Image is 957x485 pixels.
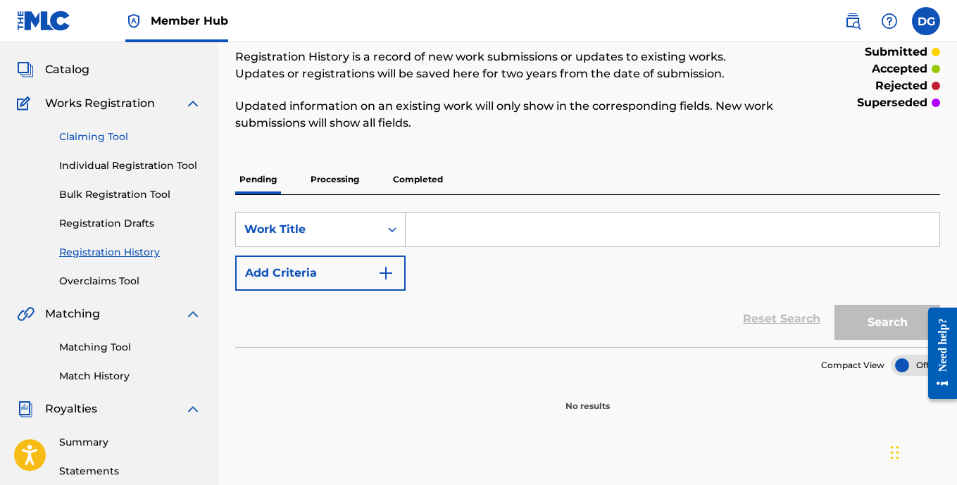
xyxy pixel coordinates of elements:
p: Completed [389,165,447,194]
p: Processing [306,165,363,194]
a: Claiming Tool [59,130,201,144]
span: Compact View [821,359,884,372]
a: Overclaims Tool [59,274,201,289]
img: Matching [17,306,35,322]
a: SummarySummary [17,27,102,44]
form: Search Form [235,212,940,347]
img: expand [184,306,201,322]
span: Member Hub [151,13,228,29]
img: Works Registration [17,95,35,112]
a: Matching Tool [59,340,201,355]
p: Updated information on an existing work will only show in the corresponding fields. New work subm... [235,98,778,132]
img: Catalog [17,61,34,78]
p: submitted [865,44,927,61]
iframe: Resource Center [918,297,957,410]
img: expand [184,95,201,112]
span: Works Registration [45,95,155,112]
a: Summary [59,435,201,450]
span: Catalog [45,61,89,78]
a: Statements [59,464,201,479]
span: Royalties [45,401,97,417]
div: User Menu [912,7,940,35]
a: Bulk Registration Tool [59,187,201,202]
iframe: Chat Widget [887,417,957,485]
img: Top Rightsholder [125,13,142,30]
div: Drag [891,432,899,474]
img: search [844,13,861,30]
img: expand [184,401,201,417]
div: Work Title [244,221,371,238]
p: Pending [235,165,281,194]
a: Registration Drafts [59,216,201,231]
p: No results [565,383,610,412]
a: CatalogCatalog [17,61,89,78]
p: accepted [872,61,927,77]
p: rejected [875,77,927,94]
img: help [881,13,898,30]
p: superseded [857,94,927,111]
a: Individual Registration Tool [59,158,201,173]
a: Registration History [59,245,201,260]
button: Add Criteria [235,256,406,291]
img: MLC Logo [17,11,71,31]
div: Help [875,7,903,35]
span: Matching [45,306,100,322]
a: Public Search [839,7,867,35]
img: 9d2ae6d4665cec9f34b9.svg [377,265,394,282]
a: Match History [59,369,201,384]
img: Royalties [17,401,34,417]
p: Registration History is a record of new work submissions or updates to existing works. Updates or... [235,49,778,82]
